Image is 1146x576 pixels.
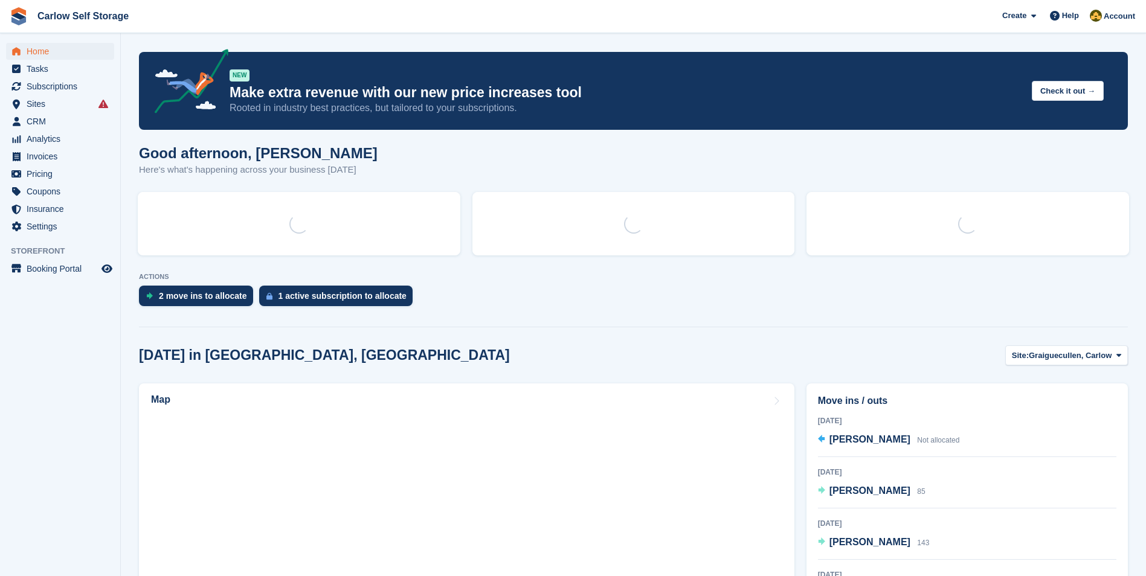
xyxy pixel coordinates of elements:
[6,148,114,165] a: menu
[159,291,247,301] div: 2 move ins to allocate
[917,539,929,547] span: 143
[6,260,114,277] a: menu
[829,537,910,547] span: [PERSON_NAME]
[27,43,99,60] span: Home
[27,60,99,77] span: Tasks
[100,261,114,276] a: Preview store
[27,113,99,130] span: CRM
[1002,10,1026,22] span: Create
[139,145,378,161] h1: Good afternoon, [PERSON_NAME]
[266,292,272,300] img: active_subscription_to_allocate_icon-d502201f5373d7db506a760aba3b589e785aa758c864c3986d89f69b8ff3...
[1012,350,1029,362] span: Site:
[6,43,114,60] a: menu
[230,84,1022,101] p: Make extra revenue with our new price increases tool
[27,130,99,147] span: Analytics
[6,60,114,77] a: menu
[6,130,114,147] a: menu
[818,518,1116,529] div: [DATE]
[27,200,99,217] span: Insurance
[27,95,99,112] span: Sites
[11,245,120,257] span: Storefront
[1090,10,1102,22] img: Kevin Moore
[829,485,910,496] span: [PERSON_NAME]
[230,101,1022,115] p: Rooted in industry best practices, but tailored to your subscriptions.
[146,292,153,299] img: move_ins_to_allocate_icon-fdf77a2bb77ea45bf5b3d319d69a93e2d87916cf1d5bf7949dd705db3b84f3ca.svg
[27,165,99,182] span: Pricing
[818,535,930,551] a: [PERSON_NAME] 143
[27,148,99,165] span: Invoices
[917,487,925,496] span: 85
[6,165,114,182] a: menu
[818,467,1116,478] div: [DATE]
[6,113,114,130] a: menu
[151,394,170,405] h2: Map
[33,6,134,26] a: Carlow Self Storage
[10,7,28,25] img: stora-icon-8386f47178a22dfd0bd8f6a31ec36ba5ce8667c1dd55bd0f319d3a0aa187defe.svg
[1032,81,1104,101] button: Check it out →
[1062,10,1079,22] span: Help
[6,183,114,200] a: menu
[139,163,378,177] p: Here's what's happening across your business [DATE]
[27,78,99,95] span: Subscriptions
[1104,10,1135,22] span: Account
[829,434,910,444] span: [PERSON_NAME]
[139,286,259,312] a: 2 move ins to allocate
[818,432,960,448] a: [PERSON_NAME] Not allocated
[230,69,249,82] div: NEW
[818,484,925,499] a: [PERSON_NAME] 85
[27,218,99,235] span: Settings
[6,218,114,235] a: menu
[1029,350,1112,362] span: Graiguecullen, Carlow
[139,347,510,363] h2: [DATE] in [GEOGRAPHIC_DATA], [GEOGRAPHIC_DATA]
[139,273,1128,281] p: ACTIONS
[144,49,229,118] img: price-adjustments-announcement-icon-8257ccfd72463d97f412b2fc003d46551f7dbcb40ab6d574587a9cd5c0d94...
[818,415,1116,426] div: [DATE]
[818,394,1116,408] h2: Move ins / outs
[98,99,108,109] i: Smart entry sync failures have occurred
[27,260,99,277] span: Booking Portal
[6,95,114,112] a: menu
[278,291,407,301] div: 1 active subscription to allocate
[6,78,114,95] a: menu
[917,436,959,444] span: Not allocated
[27,183,99,200] span: Coupons
[259,286,419,312] a: 1 active subscription to allocate
[1005,345,1128,365] button: Site: Graiguecullen, Carlow
[6,200,114,217] a: menu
